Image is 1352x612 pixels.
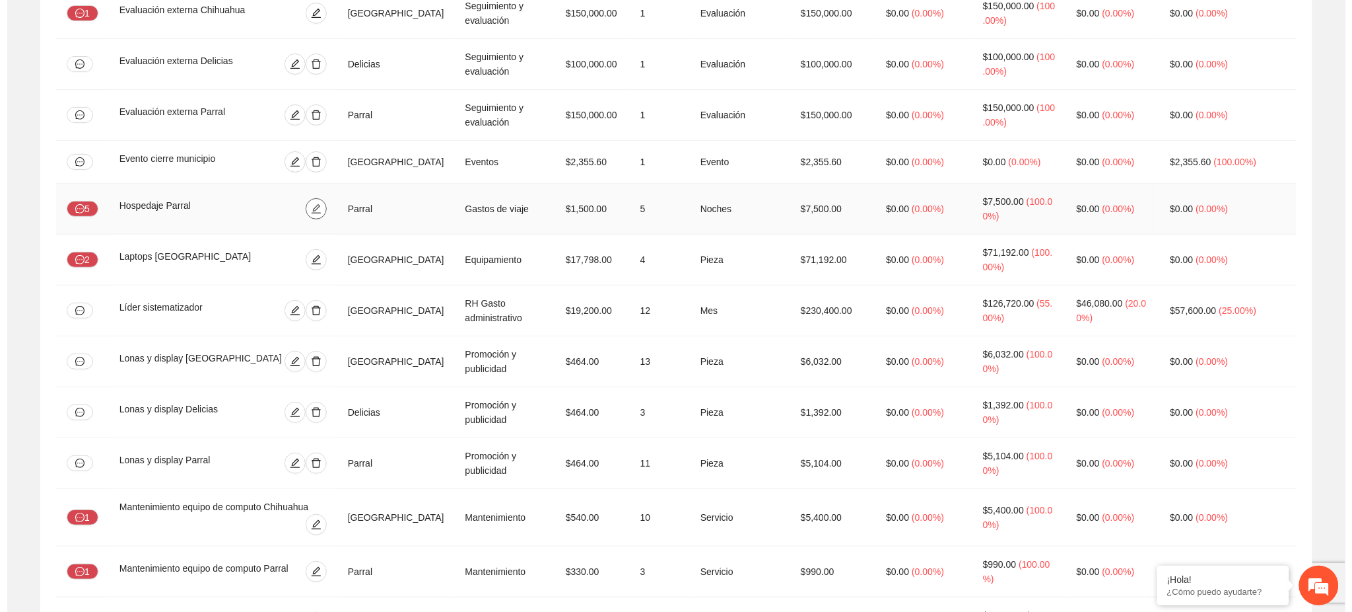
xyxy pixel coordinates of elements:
[59,154,86,170] button: message
[330,387,448,438] td: Delicias
[879,305,902,316] span: $0.00
[77,176,182,310] span: Estamos en línea.
[976,52,1027,62] span: $100,000.00
[298,561,320,582] button: edit
[112,402,244,423] div: Lonas y display Delicias
[278,407,298,418] span: edit
[623,387,683,438] td: 3
[976,1,1048,26] span: ( 100.00% )
[879,204,902,214] span: $0.00
[1189,512,1221,523] span: ( 0.00% )
[976,559,1009,570] span: $990.00
[783,90,868,141] td: $150,000.00
[548,235,623,286] td: $17,798.00
[1189,458,1221,469] span: ( 0.00% )
[448,438,548,489] td: Promoción y publicidad
[548,184,623,235] td: $1,500.00
[59,5,91,21] button: message1
[68,9,77,19] span: message
[1095,254,1128,265] span: ( 0.00% )
[976,349,1046,374] span: ( 100.00% )
[548,547,623,597] td: $330.00
[68,204,77,215] span: message
[548,336,623,387] td: $464.00
[1163,305,1209,316] span: $57,600.00
[68,255,77,266] span: message
[1095,458,1128,469] span: ( 0.00% )
[68,59,77,69] span: message
[1189,110,1221,120] span: ( 0.00% )
[68,459,77,468] span: message
[904,356,937,367] span: ( 0.00% )
[904,157,937,167] span: ( 0.00% )
[783,184,868,235] td: $7,500.00
[59,510,91,525] button: message1
[59,252,91,268] button: message2
[448,184,548,235] td: Gastos de viaje
[1069,8,1093,19] span: $0.00
[783,547,868,597] td: $990.00
[298,300,320,321] button: delete
[277,151,298,172] button: edit
[299,59,319,69] span: delete
[1163,458,1186,469] span: $0.00
[1095,157,1128,167] span: ( 0.00% )
[69,67,222,85] div: Chatee con nosotros ahora
[683,141,783,184] td: Evento
[904,566,937,577] span: ( 0.00% )
[783,39,868,90] td: $100,000.00
[1069,512,1093,523] span: $0.00
[976,196,1017,207] span: $7,500.00
[59,56,86,72] button: message
[278,305,298,316] span: edit
[1163,59,1186,69] span: $0.00
[976,505,1017,516] span: $5,400.00
[783,235,868,286] td: $71,192.00
[548,39,623,90] td: $100,000.00
[59,303,86,319] button: message
[1212,305,1250,316] span: ( 25.00% )
[976,400,1046,425] span: ( 100.00% )
[278,110,298,120] span: edit
[976,157,999,167] span: $0.00
[879,566,902,577] span: $0.00
[1095,59,1128,69] span: ( 0.00% )
[299,204,319,214] span: edit
[623,489,683,547] td: 10
[783,387,868,438] td: $1,392.00
[278,157,298,167] span: edit
[448,547,548,597] td: Mantenimiento
[448,39,548,90] td: Seguimiento y evaluación
[1095,356,1128,367] span: ( 0.00% )
[217,7,248,38] div: Minimizar ventana de chat en vivo
[683,489,783,547] td: Servicio
[879,59,902,69] span: $0.00
[623,286,683,336] td: 12
[299,254,319,265] span: edit
[1163,157,1204,167] span: $2,355.60
[68,357,77,366] span: message
[1163,110,1186,120] span: $0.00
[976,52,1048,77] span: ( 100.00% )
[1160,574,1272,585] div: ¡Hola!
[298,151,320,172] button: delete
[976,247,1022,258] span: $71,192.00
[904,110,937,120] span: ( 0.00% )
[1207,157,1250,167] span: ( 100.00% )
[1069,110,1093,120] span: $0.00
[683,184,783,235] td: Noches
[683,336,783,387] td: Pieza
[548,286,623,336] td: $19,200.00
[623,235,683,286] td: 4
[1069,204,1093,214] span: $0.00
[448,235,548,286] td: Equipamiento
[976,559,1043,584] span: ( 100.00% )
[1001,157,1034,167] span: ( 0.00% )
[1095,8,1128,19] span: ( 0.00% )
[298,249,320,270] button: edit
[59,201,91,217] button: message5
[68,567,77,578] span: message
[298,514,320,535] button: edit
[1189,254,1221,265] span: ( 0.00% )
[298,351,320,372] button: delete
